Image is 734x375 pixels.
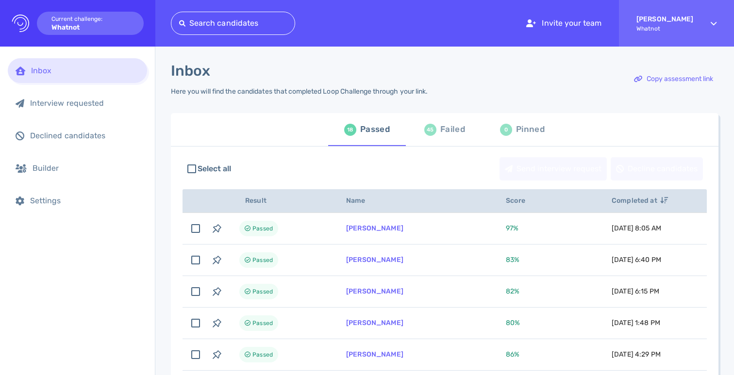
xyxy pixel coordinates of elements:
[506,196,536,205] span: Score
[636,15,693,23] strong: [PERSON_NAME]
[346,319,403,327] a: [PERSON_NAME]
[198,163,232,175] span: Select all
[612,350,661,359] span: [DATE] 4:29 PM
[30,98,139,108] div: Interview requested
[612,196,668,205] span: Completed at
[344,124,356,136] div: 18
[516,122,545,137] div: Pinned
[252,223,273,234] span: Passed
[360,122,390,137] div: Passed
[506,256,519,264] span: 83 %
[346,350,403,359] a: [PERSON_NAME]
[612,287,659,295] span: [DATE] 6:15 PM
[171,62,210,80] h1: Inbox
[629,68,718,90] div: Copy assessment link
[636,25,693,32] span: Whatnot
[424,124,436,136] div: 45
[252,349,273,360] span: Passed
[506,224,518,232] span: 97 %
[629,67,718,91] button: Copy assessment link
[440,122,465,137] div: Failed
[252,286,273,297] span: Passed
[612,319,660,327] span: [DATE] 1:48 PM
[252,317,273,329] span: Passed
[346,287,403,295] a: [PERSON_NAME]
[611,157,703,180] button: Decline candidates
[346,224,403,232] a: [PERSON_NAME]
[30,131,139,140] div: Declined candidates
[612,256,661,264] span: [DATE] 6:40 PM
[33,163,139,173] div: Builder
[171,87,428,96] div: Here you will find the candidates that completed Loop Challenge through your link.
[346,196,376,205] span: Name
[506,319,520,327] span: 80 %
[31,66,139,75] div: Inbox
[500,124,512,136] div: 0
[30,196,139,205] div: Settings
[500,157,607,180] button: Send interview request
[500,158,606,180] div: Send interview request
[506,287,519,295] span: 82 %
[346,256,403,264] a: [PERSON_NAME]
[506,350,519,359] span: 86 %
[252,254,273,266] span: Passed
[228,189,334,213] th: Result
[611,158,702,180] div: Decline candidates
[612,224,661,232] span: [DATE] 8:05 AM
